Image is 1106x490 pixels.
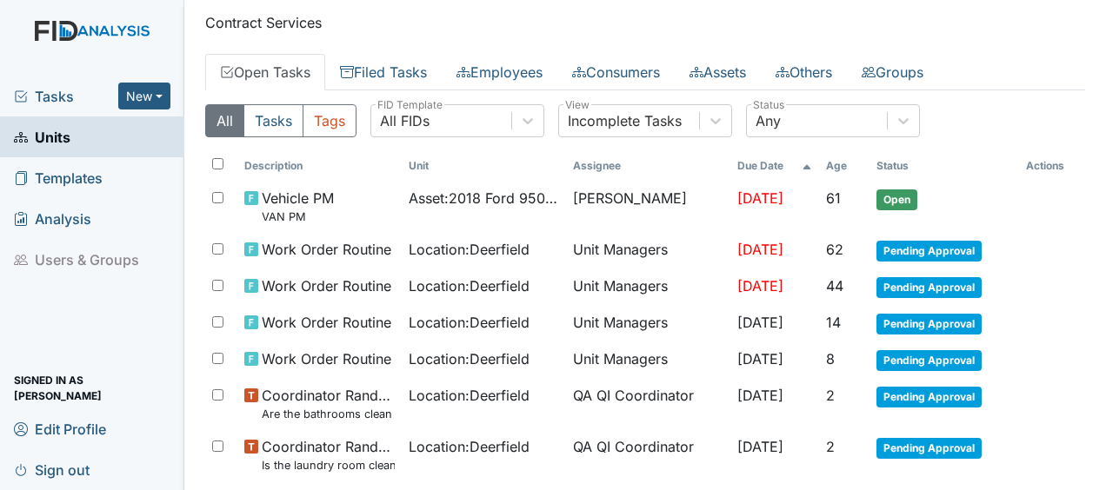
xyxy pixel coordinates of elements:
[819,151,869,181] th: Toggle SortBy
[876,314,982,334] span: Pending Approval
[205,104,356,137] div: Type filter
[826,314,841,331] span: 14
[262,209,334,225] small: VAN PM
[826,387,835,404] span: 2
[876,438,982,459] span: Pending Approval
[847,54,938,90] a: Groups
[566,268,730,305] td: Unit Managers
[566,181,730,232] td: [PERSON_NAME]
[876,241,982,262] span: Pending Approval
[730,151,819,181] th: Toggle SortBy
[402,151,566,181] th: Toggle SortBy
[262,457,395,473] small: Is the laundry room clean and in good repair?
[756,110,781,131] div: Any
[409,348,530,369] span: Location : Deerfield
[14,205,91,232] span: Analysis
[14,456,90,483] span: Sign out
[262,348,391,369] span: Work Order Routine
[409,312,530,333] span: Location : Deerfield
[826,438,835,455] span: 2
[262,406,395,422] small: Are the bathrooms clean and in good repair?
[1019,151,1085,181] th: Actions
[566,341,730,378] td: Unit Managers
[325,54,442,90] a: Filed Tasks
[675,54,761,90] a: Assets
[568,110,682,131] div: Incomplete Tasks
[826,350,835,367] span: 8
[262,385,395,422] span: Coordinator Random Are the bathrooms clean and in good repair?
[737,189,783,207] span: [DATE]
[557,54,675,90] a: Consumers
[409,385,530,406] span: Location : Deerfield
[262,188,334,225] span: Vehicle PM VAN PM
[876,277,982,298] span: Pending Approval
[243,104,303,137] button: Tasks
[212,158,223,169] input: Toggle All Rows Selected
[442,54,557,90] a: Employees
[262,239,391,260] span: Work Order Routine
[237,151,402,181] th: Toggle SortBy
[737,387,783,404] span: [DATE]
[262,436,395,473] span: Coordinator Random Is the laundry room clean and in good repair?
[761,54,847,90] a: Others
[737,277,783,295] span: [DATE]
[876,387,982,407] span: Pending Approval
[14,123,70,150] span: Units
[737,314,783,331] span: [DATE]
[205,12,1085,33] p: Contract Services
[826,277,843,295] span: 44
[869,151,1020,181] th: Toggle SortBy
[205,104,244,137] button: All
[262,312,391,333] span: Work Order Routine
[737,241,783,258] span: [DATE]
[205,54,325,90] a: Open Tasks
[876,189,917,210] span: Open
[14,164,103,191] span: Templates
[118,83,170,109] button: New
[566,305,730,341] td: Unit Managers
[14,86,118,107] a: Tasks
[566,429,730,480] td: QA QI Coordinator
[566,378,730,429] td: QA QI Coordinator
[826,241,843,258] span: 62
[409,436,530,457] span: Location : Deerfield
[876,350,982,371] span: Pending Approval
[826,189,841,207] span: 61
[566,232,730,268] td: Unit Managers
[409,275,530,296] span: Location : Deerfield
[14,374,170,401] span: Signed in as [PERSON_NAME]
[409,188,559,209] span: Asset : 2018 Ford 95041
[409,239,530,260] span: Location : Deerfield
[303,104,356,137] button: Tags
[262,275,391,296] span: Work Order Routine
[566,151,730,181] th: Assignee
[737,350,783,367] span: [DATE]
[380,110,430,131] div: All FIDs
[737,438,783,455] span: [DATE]
[14,415,106,442] span: Edit Profile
